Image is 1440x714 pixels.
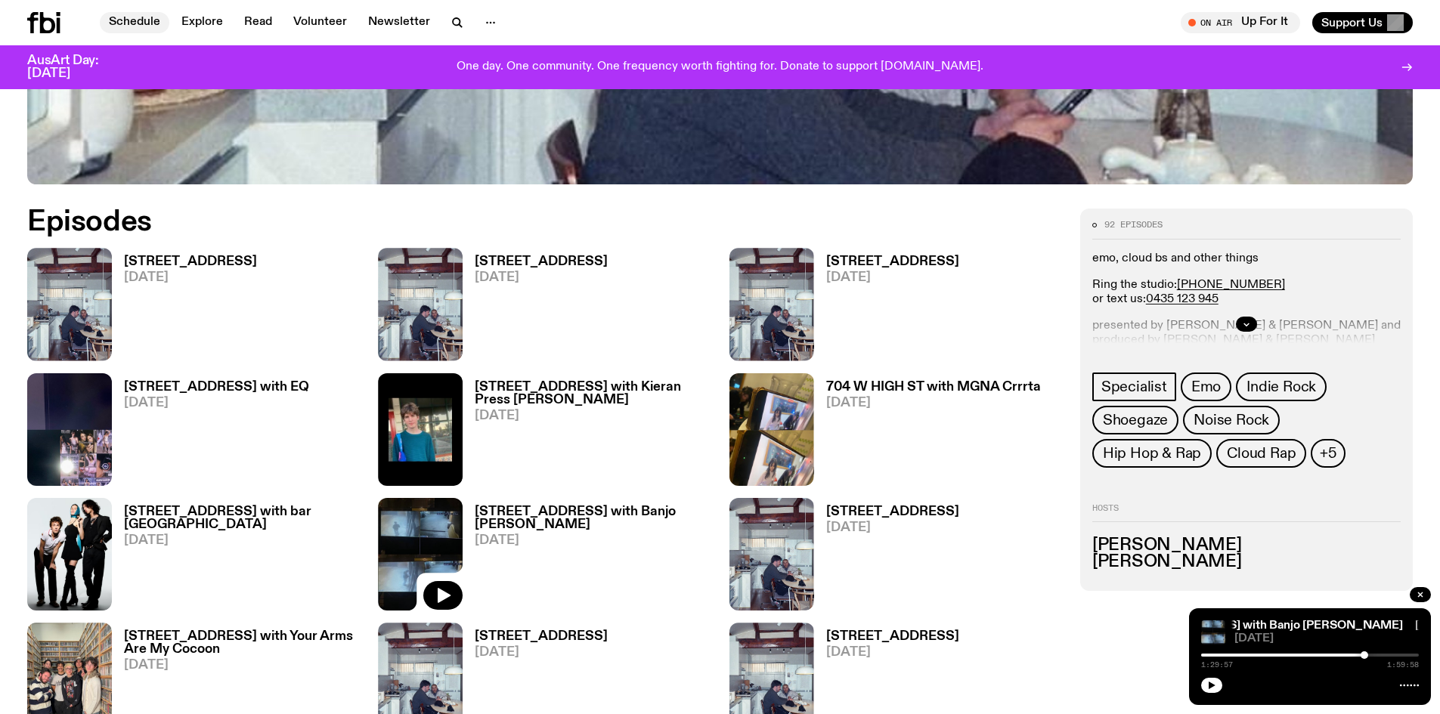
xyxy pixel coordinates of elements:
[27,248,112,360] img: Pat sits at a dining table with his profile facing the camera. Rhea sits to his left facing the c...
[1216,439,1306,468] a: Cloud Rap
[27,54,124,80] h3: AusArt Day: [DATE]
[826,646,959,659] span: [DATE]
[826,505,959,518] h3: [STREET_ADDRESS]
[1181,12,1300,33] button: On AirUp For It
[475,646,608,659] span: [DATE]
[475,505,711,531] h3: [STREET_ADDRESS] with Banjo [PERSON_NAME]
[1092,252,1401,266] p: emo, cloud bs and other things
[1092,504,1401,522] h2: Hosts
[475,534,711,547] span: [DATE]
[729,373,814,486] img: Artist MGNA Crrrta
[112,255,257,360] a: [STREET_ADDRESS][DATE]
[1321,16,1383,29] span: Support Us
[1177,279,1285,291] a: [PHONE_NUMBER]
[826,271,959,284] span: [DATE]
[1246,379,1316,395] span: Indie Rock
[729,248,814,360] img: Pat sits at a dining table with his profile facing the camera. Rhea sits to his left facing the c...
[172,12,232,33] a: Explore
[100,12,169,33] a: Schedule
[124,397,309,410] span: [DATE]
[814,255,959,360] a: [STREET_ADDRESS][DATE]
[284,12,356,33] a: Volunteer
[359,12,439,33] a: Newsletter
[1312,12,1413,33] button: Support Us
[1146,293,1219,305] a: 0435 123 945
[124,255,257,268] h3: [STREET_ADDRESS]
[1320,445,1336,462] span: +5
[729,498,814,610] img: Pat sits at a dining table with his profile facing the camera. Rhea sits to his left facing the c...
[124,534,360,547] span: [DATE]
[1181,372,1231,401] a: Emo
[463,381,711,486] a: [STREET_ADDRESS] with Kieran Press [PERSON_NAME][DATE]
[1104,221,1163,229] span: 92 episodes
[1092,406,1178,434] a: Shoegaze
[124,505,360,531] h3: [STREET_ADDRESS] with bar [GEOGRAPHIC_DATA]
[124,381,309,394] h3: [STREET_ADDRESS] with EQ
[826,630,959,643] h3: [STREET_ADDRESS]
[124,630,360,656] h3: [STREET_ADDRESS] with Your Arms Are My Cocoon
[814,381,1041,486] a: 704 W HIGH ST with MGNA Crrrta[DATE]
[1236,372,1327,401] a: Indie Rock
[475,271,608,284] span: [DATE]
[475,410,711,422] span: [DATE]
[1103,412,1168,428] span: Shoegaze
[124,659,360,672] span: [DATE]
[826,381,1041,394] h3: 704 W HIGH ST with MGNA Crrrta
[112,381,309,486] a: [STREET_ADDRESS] with EQ[DATE]
[475,255,608,268] h3: [STREET_ADDRESS]
[826,255,959,268] h3: [STREET_ADDRESS]
[112,505,360,610] a: [STREET_ADDRESS] with bar [GEOGRAPHIC_DATA][DATE]
[826,521,959,534] span: [DATE]
[1092,372,1176,401] a: Specialist
[378,248,463,360] img: Pat sits at a dining table with his profile facing the camera. Rhea sits to his left facing the c...
[1191,379,1221,395] span: Emo
[475,381,711,406] h3: [STREET_ADDRESS] with Kieran Press [PERSON_NAME]
[1092,278,1401,307] p: Ring the studio: or text us:
[1101,379,1167,395] span: Specialist
[1183,406,1280,434] a: Noise Rock
[27,209,945,236] h2: Episodes
[475,630,608,643] h3: [STREET_ADDRESS]
[1092,554,1401,570] h3: [PERSON_NAME]
[463,505,711,610] a: [STREET_ADDRESS] with Banjo [PERSON_NAME][DATE]
[1092,439,1212,468] a: Hip Hop & Rap
[1194,412,1269,428] span: Noise Rock
[124,271,257,284] span: [DATE]
[814,505,959,610] a: [STREET_ADDRESS][DATE]
[1092,537,1401,554] h3: [PERSON_NAME]
[1234,633,1419,644] span: [DATE]
[1387,661,1419,669] span: 1:59:58
[457,60,983,74] p: One day. One community. One frequency worth fighting for. Donate to support [DOMAIN_NAME].
[1311,439,1346,468] button: +5
[1103,445,1201,462] span: Hip Hop & Rap
[826,397,1041,410] span: [DATE]
[1227,445,1296,462] span: Cloud Rap
[1123,620,1403,632] a: [STREET_ADDRESS] with Banjo [PERSON_NAME]
[463,255,608,360] a: [STREET_ADDRESS][DATE]
[1201,661,1233,669] span: 1:29:57
[235,12,281,33] a: Read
